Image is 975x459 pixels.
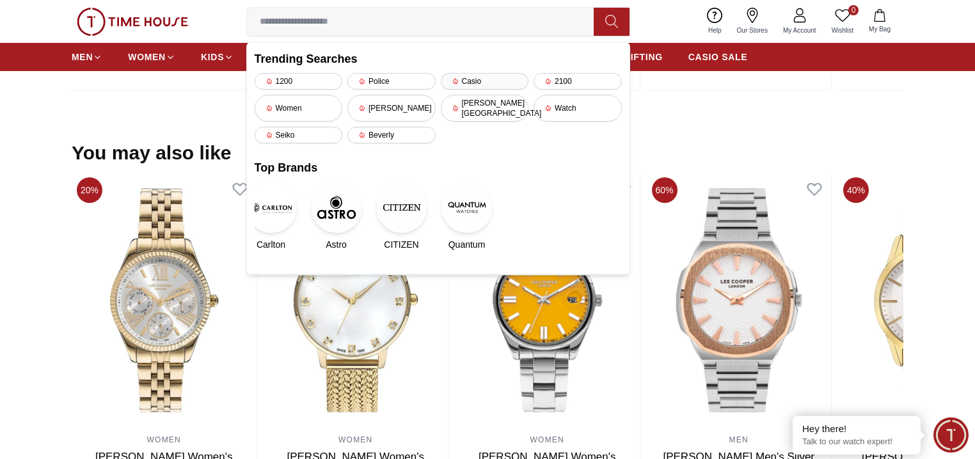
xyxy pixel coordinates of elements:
div: Chat Widget [933,417,969,453]
div: 1200 [255,73,343,90]
a: WOMEN [530,435,564,444]
span: KIDS [201,51,224,63]
div: Watch [534,95,622,122]
span: Wishlist [827,26,859,35]
a: CarltonCarlton [255,182,288,251]
a: WOMEN [338,435,372,444]
img: Lee Cooper Women's White Mop Dial Analog Watch - LC07401.120 [264,172,448,428]
span: 40% [843,177,869,203]
h2: You may also like [72,141,232,165]
a: QuantumQuantum [450,182,484,251]
span: MEN [72,51,93,63]
span: My Bag [864,24,896,34]
a: CITIZENCITIZEN [385,182,418,251]
span: 20% [77,177,102,203]
span: Astro [326,238,347,251]
img: Lee Cooper Women's Silver Dial Multi Function Watch - LC07333.230 [72,172,257,428]
a: GIFTING [623,45,663,68]
img: Astro [311,182,362,233]
div: Women [255,95,343,122]
a: Help [701,5,729,38]
span: 60% [652,177,678,203]
a: 0Wishlist [824,5,861,38]
a: AstroAstro [320,182,353,251]
div: Police [347,73,436,90]
p: Talk to our watch expert! [802,437,911,447]
div: Hey there! [802,423,911,435]
a: WOMEN [128,45,175,68]
button: My Bag [861,6,898,36]
span: Help [703,26,727,35]
span: Our Stores [732,26,773,35]
a: KIDS [201,45,234,68]
span: 0 [848,5,859,15]
img: Lee Cooper Women's Orange Dial Analog Watch - LC07566.380 [455,172,640,428]
img: Quantum [441,182,493,233]
div: Seiko [255,127,343,143]
span: GIFTING [623,51,663,63]
span: CITIZEN [384,238,418,251]
img: Lee Cooper Men's Silver Dial Analog Watch - LC07861.530 [647,172,832,428]
img: CITIZEN [376,182,427,233]
div: [PERSON_NAME] [347,95,436,122]
span: Carlton [257,238,285,251]
img: ... [77,8,188,36]
a: WOMEN [147,435,181,444]
span: My Account [778,26,821,35]
span: Quantum [448,238,486,251]
h2: Trending Searches [255,50,622,68]
h2: Top Brands [255,159,622,177]
div: Casio [441,73,529,90]
img: Carlton [246,182,297,233]
a: MEN [729,435,749,444]
span: CASIO SALE [688,51,748,63]
span: WOMEN [128,51,166,63]
div: [PERSON_NAME][GEOGRAPHIC_DATA] [441,95,529,122]
div: Beverly [347,127,436,143]
a: MEN [72,45,102,68]
a: Our Stores [729,5,775,38]
div: 2100 [534,73,622,90]
a: CASIO SALE [688,45,748,68]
